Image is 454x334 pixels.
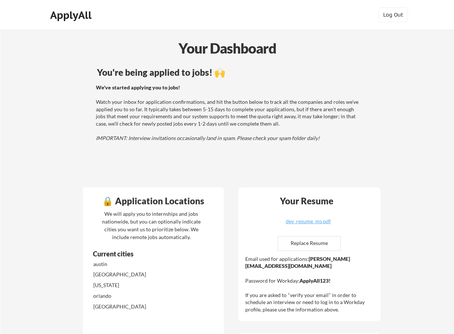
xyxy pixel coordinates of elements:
div: Email used for applications: Password for Workday: If you are asked to "verify your email" in ord... [245,255,375,313]
div: [GEOGRAPHIC_DATA] [93,303,171,310]
div: You're being applied to jobs! 🙌 [97,68,363,77]
div: Your Dashboard [1,38,454,59]
div: austin [93,260,171,268]
a: dev_resume_ms.pdf [264,219,352,230]
div: We will apply you to internships and jobs nationwide, but you can optionally indicate cities you ... [101,210,202,241]
div: orlando [93,292,171,300]
em: IMPORTANT: Interview invitations occasionally land in spam. Please check your spam folder daily! [96,135,320,141]
div: ApplyAll [50,9,94,21]
div: dev_resume_ms.pdf [264,219,352,224]
button: Log Out [378,7,408,22]
strong: [PERSON_NAME][EMAIL_ADDRESS][DOMAIN_NAME] [245,256,350,269]
div: Current cities [93,250,195,257]
div: [US_STATE] [93,282,171,289]
strong: ApplyAll123! [299,277,330,284]
div: 🔒 Application Locations [85,197,222,205]
div: Your Resume [270,197,343,205]
div: Watch your inbox for application confirmations, and hit the button below to track all the compani... [96,84,362,142]
strong: We've started applying you to jobs! [96,84,180,91]
div: [GEOGRAPHIC_DATA] [93,271,171,278]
